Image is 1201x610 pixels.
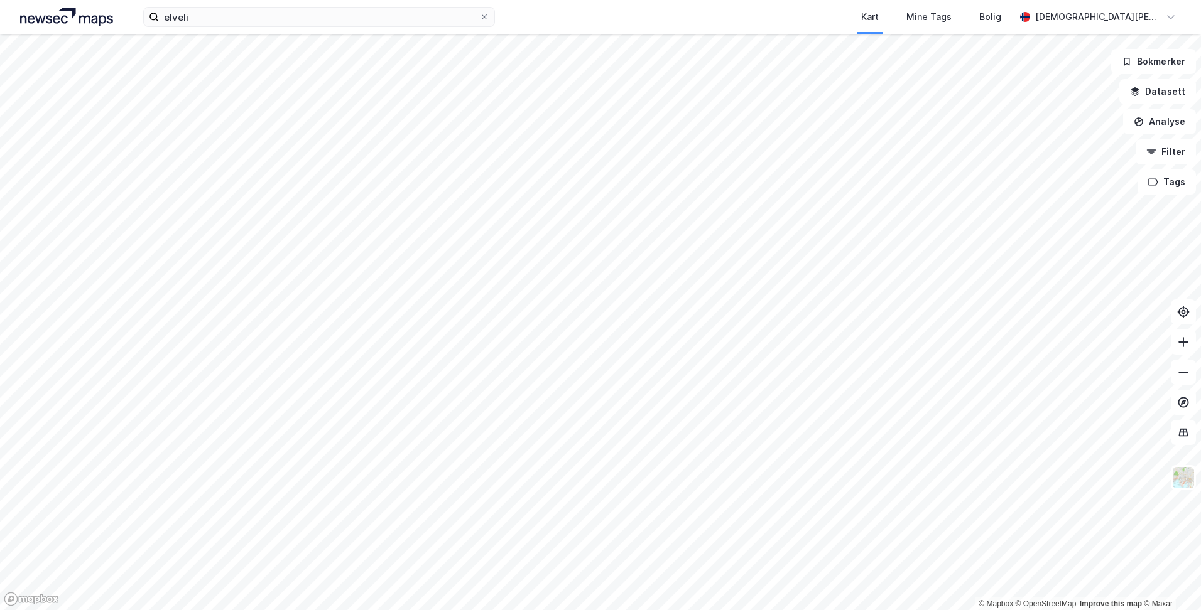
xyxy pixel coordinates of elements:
[1119,79,1196,104] button: Datasett
[906,9,952,24] div: Mine Tags
[1080,599,1142,608] a: Improve this map
[1111,49,1196,74] button: Bokmerker
[20,8,113,26] img: logo.a4113a55bc3d86da70a041830d287a7e.svg
[1171,466,1195,490] img: Z
[1138,169,1196,195] button: Tags
[1035,9,1161,24] div: [DEMOGRAPHIC_DATA][PERSON_NAME]
[4,592,59,606] a: Mapbox homepage
[979,9,1001,24] div: Bolig
[159,8,479,26] input: Søk på adresse, matrikkel, gårdeiere, leietakere eller personer
[1138,550,1201,610] iframe: Chat Widget
[1016,599,1077,608] a: OpenStreetMap
[1138,550,1201,610] div: Kontrollprogram for chat
[979,599,1013,608] a: Mapbox
[861,9,879,24] div: Kart
[1123,109,1196,134] button: Analyse
[1136,139,1196,164] button: Filter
